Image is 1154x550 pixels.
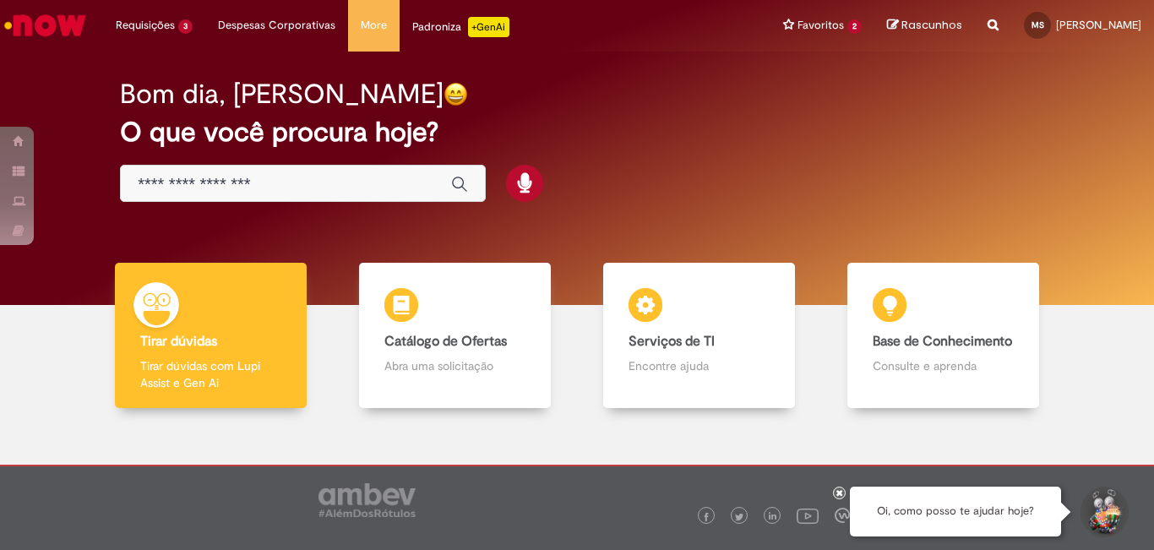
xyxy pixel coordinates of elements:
a: Catálogo de Ofertas Abra uma solicitação [333,263,577,409]
h2: Bom dia, [PERSON_NAME] [120,79,444,109]
span: 3 [178,19,193,34]
b: Serviços de TI [629,333,715,350]
a: Rascunhos [887,18,962,34]
img: logo_footer_twitter.png [735,513,743,521]
div: Padroniza [412,17,509,37]
b: Catálogo de Ofertas [384,333,507,350]
b: Base de Conhecimento [873,333,1012,350]
a: Tirar dúvidas Tirar dúvidas com Lupi Assist e Gen Ai [89,263,333,409]
a: Serviços de TI Encontre ajuda [577,263,821,409]
img: happy-face.png [444,82,468,106]
span: More [361,17,387,34]
img: logo_footer_facebook.png [702,513,710,521]
button: Iniciar Conversa de Suporte [1078,487,1129,537]
span: MS [1032,19,1044,30]
p: Encontre ajuda [629,357,770,374]
p: Tirar dúvidas com Lupi Assist e Gen Ai [140,357,282,391]
span: Despesas Corporativas [218,17,335,34]
img: logo_footer_ambev_rotulo_gray.png [318,483,416,517]
span: [PERSON_NAME] [1056,18,1141,32]
span: Requisições [116,17,175,34]
b: Tirar dúvidas [140,333,217,350]
img: logo_footer_workplace.png [835,508,850,523]
img: logo_footer_youtube.png [797,504,819,526]
span: Rascunhos [901,17,962,33]
span: 2 [847,19,862,34]
img: ServiceNow [2,8,89,42]
a: Base de Conhecimento Consulte e aprenda [821,263,1065,409]
img: logo_footer_linkedin.png [769,512,777,522]
h2: O que você procura hoje? [120,117,1034,147]
span: Favoritos [797,17,844,34]
div: Oi, como posso te ajudar hoje? [850,487,1061,536]
p: +GenAi [468,17,509,37]
p: Abra uma solicitação [384,357,526,374]
p: Consulte e aprenda [873,357,1015,374]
